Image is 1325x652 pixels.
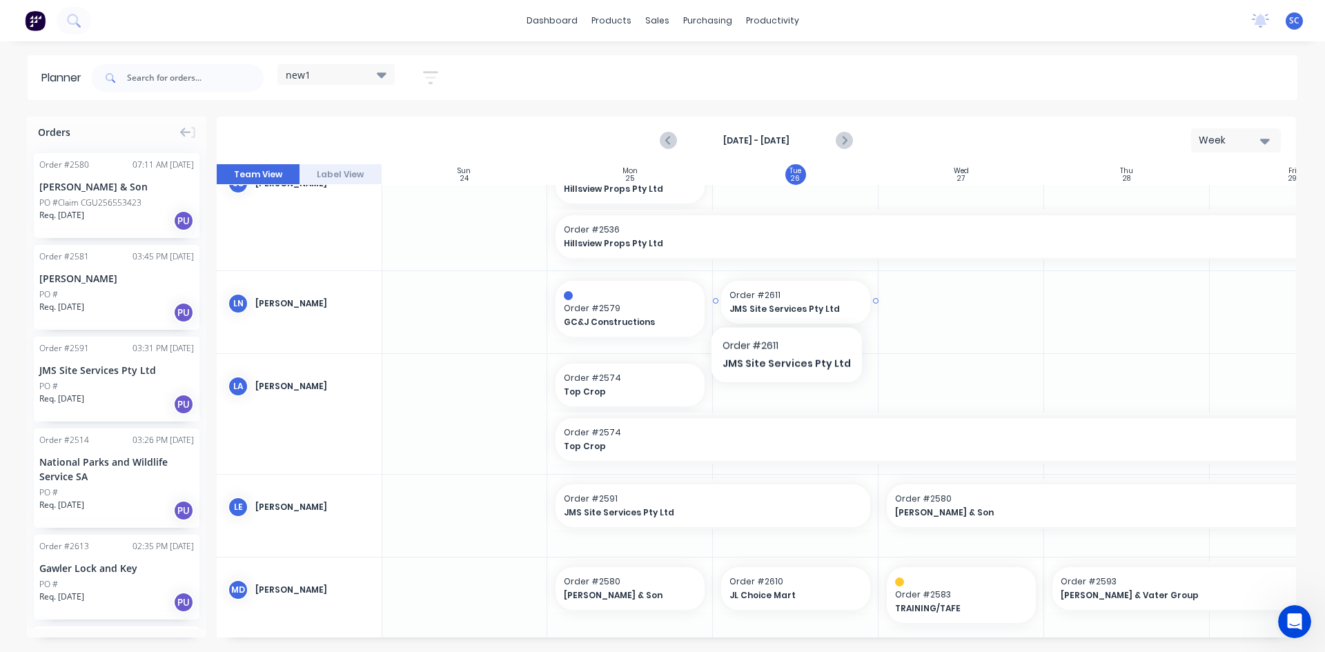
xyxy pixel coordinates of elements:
div: [PERSON_NAME] [255,380,371,393]
span: Order # 2610 [729,575,862,588]
span: [PERSON_NAME] & Son [895,506,1313,519]
div: 03:45 PM [DATE] [132,250,194,263]
div: National Parks and Wildlife Service SA [39,455,194,484]
span: JMS Site Services Pty Ltd [564,506,832,519]
div: Order # 2581 [39,250,89,263]
div: [PERSON_NAME] [255,501,371,513]
div: Wed [954,167,969,175]
div: PU [173,210,194,231]
span: Order # 2574 [564,372,696,384]
div: Mon [622,167,638,175]
div: PO #Claim CGU256553423 [39,197,141,209]
div: Fri [1288,167,1297,175]
span: Orders [38,125,70,139]
span: [PERSON_NAME] & Son [564,589,683,602]
div: 28 [1123,175,1130,182]
div: PO # [39,486,58,499]
button: Label View [300,164,382,185]
a: dashboard [520,10,585,31]
div: 07:11 AM [DATE] [132,159,194,171]
button: Team View [217,164,300,185]
div: Order # 2591 [39,342,89,355]
strong: [DATE] - [DATE] [687,135,825,147]
div: MD [228,580,248,600]
div: LN [228,293,248,314]
span: Req. [DATE] [39,209,84,221]
div: Planner [41,70,88,86]
span: Req. [DATE] [39,499,84,511]
span: Order # 2583 [895,589,1028,601]
div: PO # [39,578,58,591]
div: Order # 2613 [39,540,89,553]
div: Gawler Lock and Key [39,561,194,575]
span: Req. [DATE] [39,393,84,405]
iframe: Intercom live chat [1278,605,1311,638]
div: [PERSON_NAME] [255,297,371,310]
div: purchasing [676,10,739,31]
div: Thu [1120,167,1133,175]
span: JMS Site Services Pty Ltd [729,303,849,315]
span: Order # 2591 [564,493,862,505]
div: [PERSON_NAME] & Son [39,179,194,194]
div: sales [638,10,676,31]
div: [PERSON_NAME] [255,584,371,596]
div: 26 [791,175,800,182]
span: Hillsview Props Pty Ltd [564,237,1279,250]
span: Req. [DATE] [39,591,84,603]
div: 03:26 PM [DATE] [132,434,194,446]
div: Week [1199,133,1262,148]
div: 25 [626,175,634,182]
div: 02:35 PM [DATE] [132,540,194,553]
div: JMS Site Services Pty Ltd [39,363,194,377]
div: Order # 2580 [39,159,89,171]
span: Req. [DATE] [39,301,84,313]
div: LE [228,497,248,517]
div: Tue [789,167,801,175]
span: Order # 2579 [564,302,696,315]
div: products [585,10,638,31]
span: GC&J Constructions [564,316,683,328]
div: 24 [460,175,469,182]
span: Top Crop [564,440,1279,453]
span: Order # 2611 [729,289,862,302]
input: Search for orders... [127,64,264,92]
span: JL Choice Mart [729,589,849,602]
span: Order # 2580 [564,575,696,588]
div: LA [228,376,248,397]
span: new1 [286,68,311,82]
span: SC [1289,14,1299,27]
div: PU [173,302,194,323]
span: Top Crop [564,386,683,398]
div: PO # [39,288,58,301]
div: 27 [957,175,965,182]
button: Week [1191,128,1281,152]
div: Order # 2514 [39,434,89,446]
div: 29 [1288,175,1297,182]
div: Sun [458,167,471,175]
div: PU [173,500,194,521]
div: PO # [39,380,58,393]
div: PU [173,394,194,415]
div: 03:31 PM [DATE] [132,342,194,355]
div: [PERSON_NAME] [39,271,194,286]
div: PU [173,592,194,613]
span: TRAINING/TAFE [895,602,1014,615]
img: Factory [25,10,46,31]
div: productivity [739,10,806,31]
